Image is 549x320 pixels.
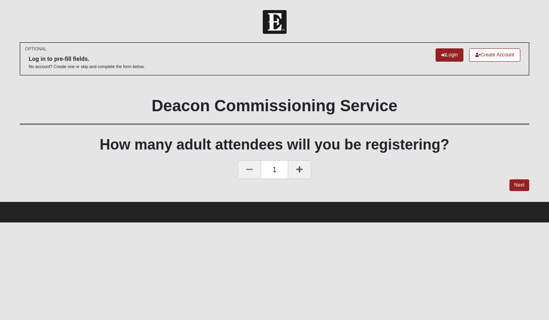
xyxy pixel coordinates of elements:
a: Create Account [469,48,520,62]
img: Church of Eleven22 Logo [263,10,287,34]
small: OPTIONAL [25,46,46,52]
span: 1 [261,160,288,179]
a: Login [436,48,463,62]
b: Deacon Commissioning Service [151,97,397,114]
p: No account? Create one or skip and complete the form below. [29,64,145,70]
a: Next [509,179,529,191]
h6: Log in to pre-fill fields. [29,56,145,62]
h1: How many adult attendees will you be registering? [20,136,529,153]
